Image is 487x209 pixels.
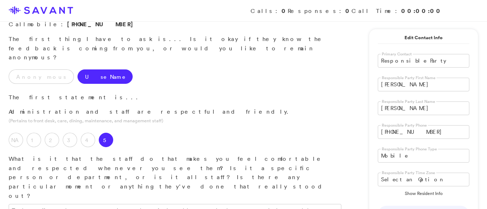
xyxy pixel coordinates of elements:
label: 2 [45,133,59,147]
span: Responsible Party [381,54,457,67]
span: mobile [27,21,61,28]
label: Responsible Party First Name [381,75,437,81]
span: [PHONE_NUMBER] [67,20,137,28]
span: Select an Option [381,173,457,186]
label: Responsible Party Last Name [381,99,436,104]
label: Responsible Party Phone [381,123,428,128]
label: 5 [99,133,113,147]
p: The first thing I have to ask is... Is it okay if they know the feedback is coming from you, or w... [9,35,341,62]
label: Primary Contact [381,51,413,57]
label: Anonymous [9,69,74,84]
strong: 0 [282,7,288,15]
p: (Pertains to front desk, care, dining, maintenance, and management staff) [9,117,341,124]
label: Use Name [78,69,133,84]
strong: 00:00:00 [401,7,442,15]
strong: 0 [345,7,351,15]
a: Edit Contact Info [378,32,469,44]
span: Mobile [381,149,457,162]
label: Responsible Party Phone Type [381,146,438,152]
label: 3 [63,133,77,147]
label: NA [9,133,23,147]
p: Call : [9,20,341,29]
p: Administration and staff are respectful and friendly. [9,107,341,117]
p: What is it that the staff do that makes you feel comfortable and respected whenever you see them?... [9,154,341,200]
label: Responsible Party Time Zone [381,170,436,176]
a: Show Resident Info [405,190,443,196]
label: 4 [81,133,95,147]
p: The first statement is... [9,93,341,102]
label: 1 [27,133,41,147]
